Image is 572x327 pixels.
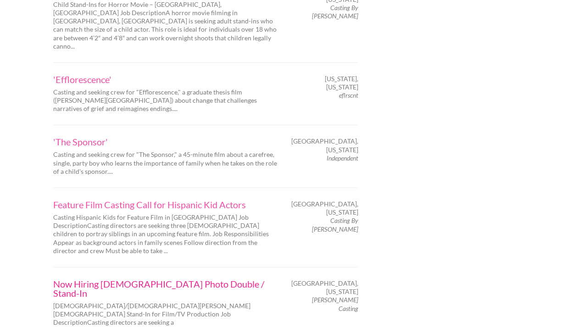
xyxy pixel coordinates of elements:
em: Casting By [PERSON_NAME] [312,216,358,233]
a: Feature Film Casting Call for Hispanic Kid Actors [53,200,278,209]
span: [GEOGRAPHIC_DATA], [US_STATE] [291,137,358,154]
span: [US_STATE], [US_STATE] [294,75,358,91]
em: Independent [327,154,358,162]
p: Casting Hispanic Kids for Feature Film in [GEOGRAPHIC_DATA] Job DescriptionCasting directors are ... [53,213,278,255]
span: [GEOGRAPHIC_DATA], [US_STATE] [291,279,358,296]
span: [GEOGRAPHIC_DATA], [US_STATE] [291,200,358,216]
a: 'Efflorescence' [53,75,278,84]
em: eflrscnt [339,91,358,99]
p: Child Stand-Ins for Horror Movie – [GEOGRAPHIC_DATA], [GEOGRAPHIC_DATA] Job DescriptionA horror m... [53,0,278,50]
p: Casting and seeking crew for "Efflorescence," a graduate thesis film ([PERSON_NAME][GEOGRAPHIC_DA... [53,88,278,113]
a: Now Hiring [DEMOGRAPHIC_DATA] Photo Double / Stand-In [53,279,278,298]
a: 'The Sponsor' [53,137,278,146]
p: Casting and seeking crew for "The Sponsor," a 45-minute film about a carefree, single, party boy ... [53,150,278,176]
em: [PERSON_NAME] Casting [312,296,358,312]
em: Casting By [PERSON_NAME] [312,4,358,20]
